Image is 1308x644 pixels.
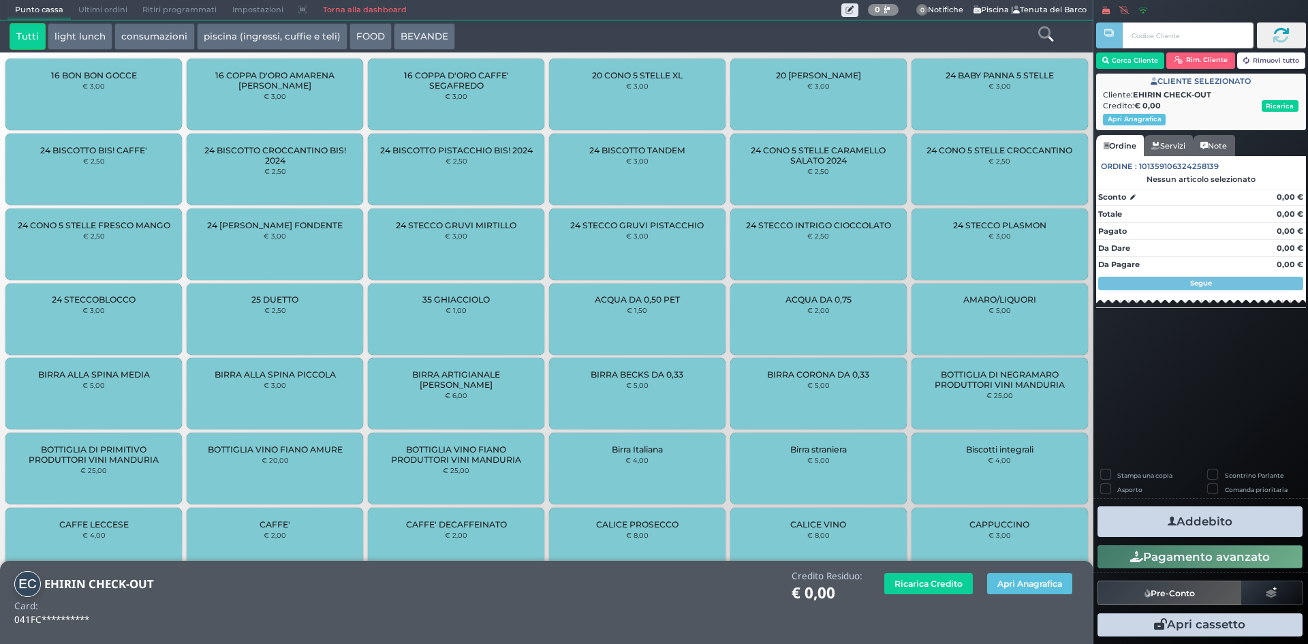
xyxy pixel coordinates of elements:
small: € 8,00 [807,531,830,539]
span: 35 GHIACCIOLO [422,294,490,305]
label: Asporto [1117,485,1142,494]
small: € 2,50 [807,167,829,175]
span: 24 [PERSON_NAME] FONDENTE [207,220,343,230]
a: Torna alla dashboard [315,1,414,20]
span: Impostazioni [225,1,291,20]
small: € 3,00 [626,157,649,165]
span: 0 [916,4,929,16]
span: 24 STECCO INTRIGO CIOCCOLATO [746,220,891,230]
span: BOTTIGLIA VINO FIANO AMURE [208,444,343,455]
small: € 2,50 [988,157,1010,165]
label: Comanda prioritaria [1225,485,1288,494]
small: € 5,00 [807,456,830,464]
small: € 3,00 [626,82,649,90]
small: € 3,00 [988,232,1011,240]
span: Ordine : [1101,161,1137,172]
strong: Segue [1190,279,1212,288]
div: Nessun articolo selezionato [1096,174,1306,184]
span: BIRRA CORONA DA 0,33 [767,369,869,380]
small: € 4,00 [625,456,649,464]
strong: 0,00 € [1277,243,1303,253]
span: 24 CONO 5 STELLE CROCCANTINO [926,145,1072,155]
span: 24 STECCO GRUVI MIRTILLO [396,220,516,230]
small: € 2,00 [445,531,467,539]
span: 16 COPPA D'ORO AMARENA [PERSON_NAME] [198,70,352,91]
strong: Da Dare [1098,243,1130,253]
small: € 3,00 [445,92,467,100]
strong: Totale [1098,209,1122,219]
button: Rimuovi tutto [1237,52,1306,69]
div: Credito: [1103,100,1298,112]
small: € 5,00 [988,306,1011,314]
span: BOTTIGLIA DI NEGRAMARO PRODUTTORI VINI MANDURIA [922,369,1076,390]
strong: 0,00 € [1277,209,1303,219]
span: Ritiri programmati [135,1,224,20]
a: Servizi [1144,135,1193,157]
span: 24 CONO 5 STELLE CARAMELLO SALATO 2024 [742,145,895,166]
b: 0 [875,5,880,14]
button: light lunch [48,23,112,50]
strong: Pagato [1098,226,1127,236]
small: € 2,50 [446,157,467,165]
h1: € 0,00 [792,585,862,602]
strong: 0,00 € [1277,192,1303,202]
strong: Da Pagare [1098,260,1140,269]
small: € 2,00 [807,306,830,314]
span: CAFFE LECCESE [59,519,129,530]
small: € 2,50 [264,167,286,175]
button: Ricarica [1262,100,1298,112]
b: EHIRIN CHECK-OUT [44,576,154,592]
strong: € 0,00 [1134,101,1161,110]
span: 16 COPPA D'ORO CAFFE' SEGAFREDO [379,70,533,91]
small: € 1,50 [627,306,647,314]
small: € 2,50 [83,232,105,240]
small: € 25,00 [80,466,107,474]
strong: Sconto [1098,191,1126,203]
button: piscina (ingressi, cuffie e teli) [197,23,347,50]
button: Apri Anagrafica [1103,114,1166,125]
button: Pagamento avanzato [1097,545,1303,568]
span: BIRRA ARTIGIANALE [PERSON_NAME] [379,369,533,390]
small: € 3,00 [988,82,1011,90]
span: CLIENTE SELEZIONATO [1151,76,1251,87]
button: Apri Anagrafica [987,573,1072,594]
button: Addebito [1097,506,1303,537]
small: € 3,00 [82,306,105,314]
span: 24 BABY PANNA 5 STELLE [946,70,1054,80]
a: Note [1193,135,1234,157]
small: € 3,00 [264,232,286,240]
span: BIRRA ALLA SPINA MEDIA [38,369,150,380]
span: CALICE VINO [790,519,846,530]
span: CALICE PROSECCO [596,519,679,530]
div: Cliente: [1103,89,1298,101]
small: € 5,00 [626,381,649,389]
h4: Credito Residuo: [792,571,862,581]
span: 25 DUETTO [251,294,298,305]
small: € 2,00 [264,531,286,539]
small: € 5,00 [82,381,105,389]
span: 20 CONO 5 STELLE XL [592,70,683,80]
span: 24 BISCOTTO PISTACCHIO BIS! 2024 [380,145,533,155]
label: Scontrino Parlante [1225,471,1283,480]
small: € 4,00 [82,531,106,539]
span: Birra Italiana [612,444,663,455]
button: Rim. Cliente [1166,52,1235,69]
small: € 1,00 [446,306,467,314]
small: € 5,00 [807,381,830,389]
span: Ultimi ordini [71,1,135,20]
span: ACQUA DA 0,75 [785,294,852,305]
strong: 0,00 € [1277,260,1303,269]
small: € 25,00 [986,391,1013,399]
small: € 2,50 [807,232,829,240]
small: € 3,00 [988,531,1011,539]
span: 24 STECCOBLOCCO [52,294,136,305]
small: € 6,00 [445,391,467,399]
span: 24 CONO 5 STELLE FRESCO MANGO [18,220,170,230]
input: Codice Cliente [1123,22,1253,48]
b: EHIRIN CHECK-OUT [1133,90,1211,99]
span: AMARO/LIQUORI [963,294,1036,305]
button: consumazioni [114,23,194,50]
a: Ordine [1096,135,1144,157]
small: € 2,50 [264,306,286,314]
span: 24 BISCOTTO CROCCANTINO BIS! 2024 [198,145,352,166]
